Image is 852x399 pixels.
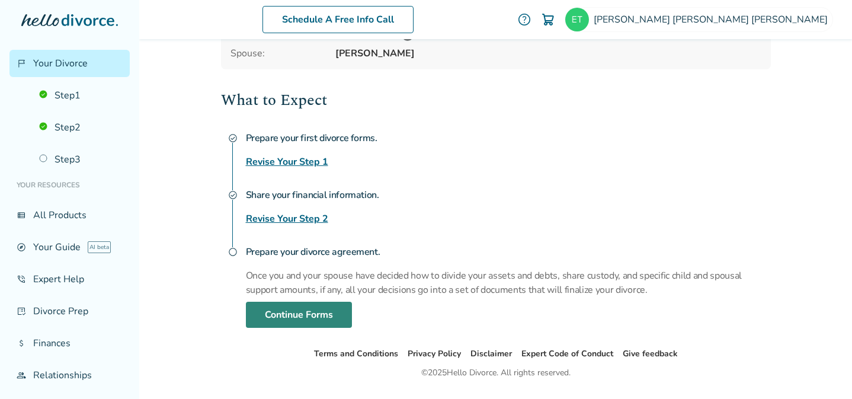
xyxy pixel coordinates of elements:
a: attach_moneyFinances [9,330,130,357]
li: Give feedback [623,347,678,361]
span: [PERSON_NAME] [335,47,761,60]
a: Revise Your Step 1 [246,155,328,169]
li: Disclaimer [470,347,512,361]
a: groupRelationships [9,362,130,389]
h2: What to Expect [221,88,771,112]
img: Cart [541,12,555,27]
span: list_alt_check [17,307,26,316]
a: Terms and Conditions [314,348,398,359]
li: Your Resources [9,173,130,197]
a: Expert Code of Conduct [521,348,613,359]
span: explore [17,242,26,252]
img: erinmtibbetts@gmail.com [565,8,589,31]
h4: Prepare your first divorce forms. [246,126,771,150]
a: Privacy Policy [408,348,461,359]
span: view_list [17,210,26,220]
span: flag_2 [17,59,26,68]
span: AI beta [88,241,111,253]
a: list_alt_checkDivorce Prep [9,298,130,325]
a: exploreYour GuideAI beta [9,234,130,261]
a: view_listAll Products [9,202,130,229]
a: Continue Forms [246,302,352,328]
span: phone_in_talk [17,274,26,284]
h4: Prepare your divorce agreement. [246,240,771,264]
a: help [517,12,531,27]
span: Your Divorce [33,57,88,70]
span: radio_button_unchecked [228,247,238,257]
a: Step1 [32,82,130,109]
span: check_circle [228,190,238,200]
span: [PERSON_NAME] [PERSON_NAME] [PERSON_NAME] [594,13,832,26]
span: group [17,371,26,380]
span: check_circle [228,133,238,143]
a: Schedule A Free Info Call [262,6,414,33]
a: Step2 [32,114,130,141]
a: phone_in_talkExpert Help [9,266,130,293]
iframe: Chat Widget [793,342,852,399]
div: © 2025 Hello Divorce. All rights reserved. [421,366,571,380]
a: Step3 [32,146,130,173]
a: Revise Your Step 2 [246,212,328,226]
p: Once you and your spouse have decided how to divide your assets and debts, share custody, and spe... [246,269,771,297]
a: flag_2Your Divorce [9,50,130,77]
span: Spouse: [230,47,326,60]
h4: Share your financial information. [246,183,771,207]
span: attach_money [17,339,26,348]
